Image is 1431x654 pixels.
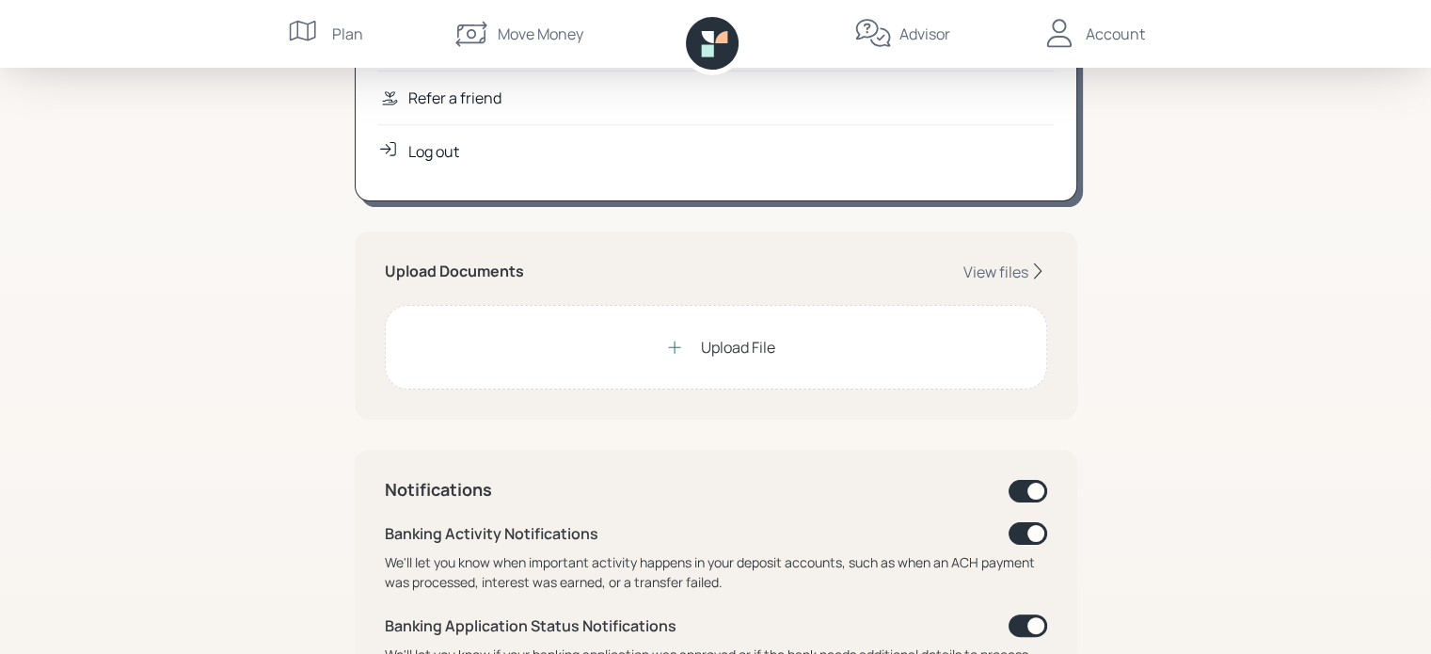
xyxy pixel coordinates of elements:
div: Plan [332,23,363,45]
div: Log out [408,140,459,163]
div: Move Money [498,23,583,45]
div: Upload File [701,336,775,359]
div: We'll let you know when important activity happens in your deposit accounts, such as when an ACH ... [385,552,1047,592]
div: Refer a friend [408,87,501,109]
h5: Upload Documents [385,263,524,280]
div: Account [1086,23,1145,45]
div: View files [963,262,1028,282]
div: Banking Activity Notifications [385,522,598,545]
h4: Notifications [385,480,492,501]
div: Banking Application Status Notifications [385,614,676,637]
div: Advisor [899,23,950,45]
